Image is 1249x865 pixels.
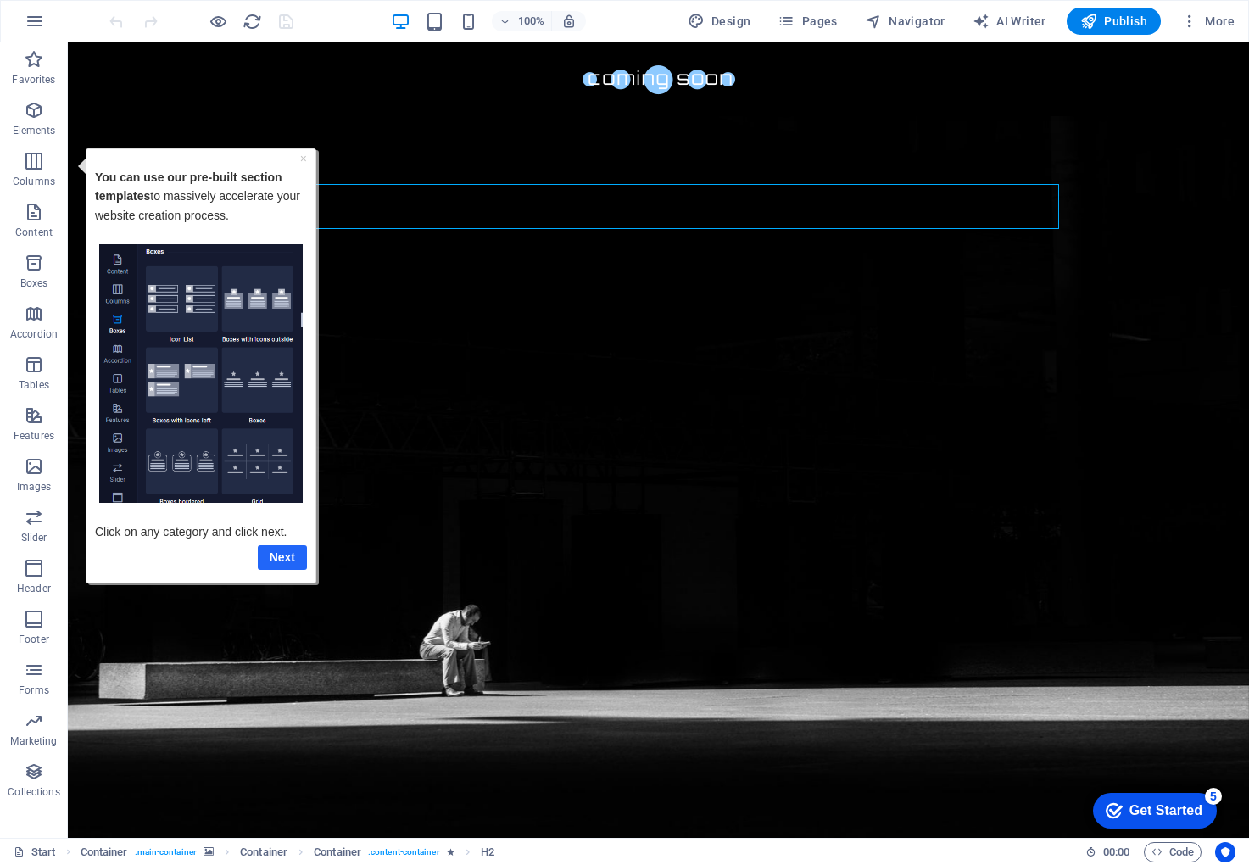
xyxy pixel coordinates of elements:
[447,847,454,857] i: Element contains an animation
[12,73,55,86] p: Favorites
[681,8,758,35] button: Design
[778,13,837,30] span: Pages
[771,8,844,35] button: Pages
[10,327,58,341] p: Accordion
[688,13,751,30] span: Design
[15,226,53,239] p: Content
[8,785,59,799] p: Collections
[14,842,56,862] a: Click to cancel selection. Double-click to open Pages
[227,1,234,20] div: Close tooltip
[14,8,137,44] div: Get Started 5 items remaining, 0% complete
[13,175,55,188] p: Columns
[858,8,952,35] button: Navigator
[125,3,142,20] div: 5
[561,14,577,29] i: On resize automatically adjust zoom level to fit chosen device.
[865,13,945,30] span: Navigator
[492,11,552,31] button: 100%
[17,582,51,595] p: Header
[1215,842,1235,862] button: Usercentrics
[22,20,234,96] p: to massively accelerate your website creation process. ​
[1067,8,1161,35] button: Publish
[22,354,234,393] p: Click on any category and click next.
[973,13,1046,30] span: AI Writer
[240,842,287,862] span: Click to select. Double-click to edit
[208,11,228,31] button: Click here to leave preview mode and continue editing
[227,3,234,17] a: ×
[314,842,361,862] span: Click to select. Double-click to edit
[368,842,440,862] span: . content-container
[81,842,494,862] nav: breadcrumb
[1174,8,1241,35] button: More
[204,847,214,857] i: This element contains a background
[1151,842,1194,862] span: Code
[21,531,47,544] p: Slider
[1115,845,1118,858] span: :
[1144,842,1202,862] button: Code
[135,842,197,862] span: . main-container
[242,11,262,31] button: reload
[50,19,123,34] div: Get Started
[481,842,494,862] span: Click to select. Double-click to edit
[19,684,49,697] p: Forms
[681,8,758,35] div: Design (Ctrl+Alt+Y)
[22,22,114,36] strong: You can use our
[13,124,56,137] p: Elements
[1103,842,1129,862] span: 00 00
[185,397,234,421] a: Next
[243,12,262,31] i: Reload page
[1085,842,1130,862] h6: Session time
[966,8,1053,35] button: AI Writer
[17,480,52,494] p: Images
[1181,13,1235,30] span: More
[10,734,57,748] p: Marketing
[19,378,49,392] p: Tables
[20,276,48,290] p: Boxes
[81,842,128,862] span: Click to select. Double-click to edit
[14,429,54,443] p: Features
[1080,13,1147,30] span: Publish
[517,11,544,31] h6: 100%
[19,633,49,646] p: Footer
